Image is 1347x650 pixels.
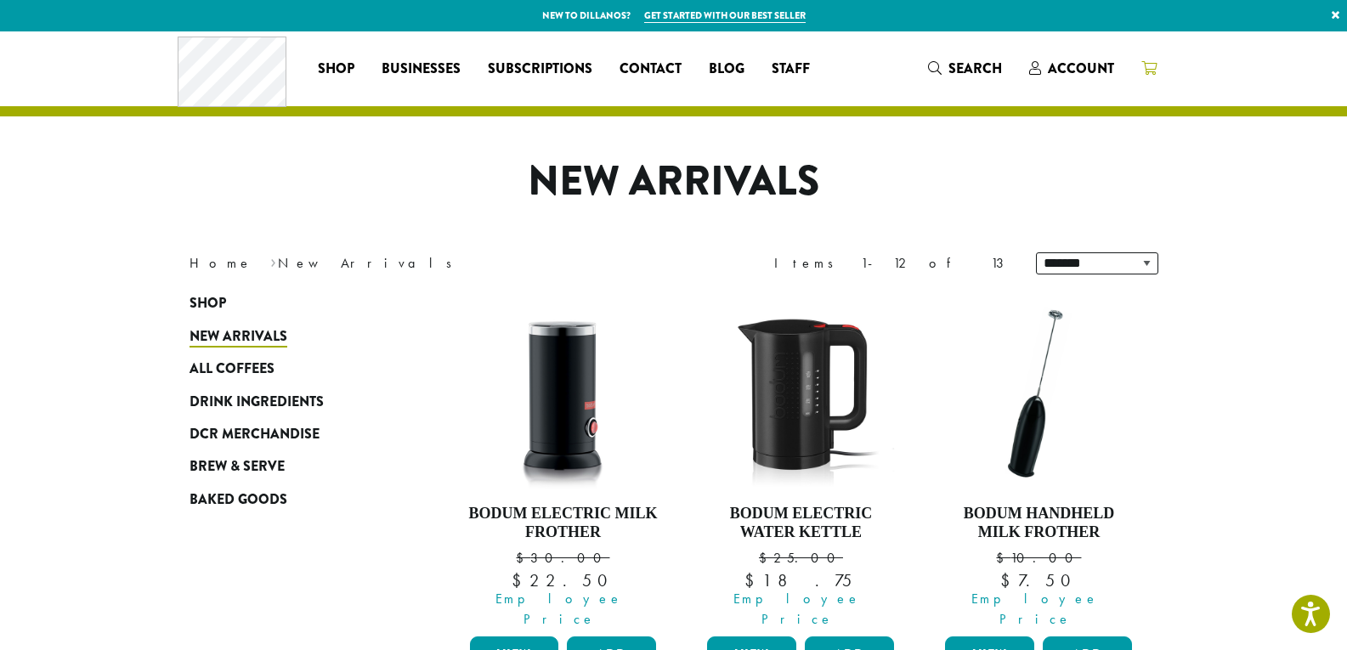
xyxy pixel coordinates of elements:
[459,589,661,630] span: Employee Price
[190,353,393,385] a: All Coffees
[703,296,898,491] img: DP3955.01.png
[772,59,810,80] span: Staff
[466,505,661,541] h4: Bodum Electric Milk Frother
[190,254,252,272] a: Home
[516,549,530,567] span: $
[1048,59,1114,78] span: Account
[914,54,1016,82] a: Search
[465,296,660,491] img: DP3954.01-002.png
[696,589,898,630] span: Employee Price
[512,569,529,591] span: $
[190,483,393,516] a: Baked Goods
[318,59,354,80] span: Shop
[190,385,393,417] a: Drink Ingredients
[644,8,806,23] a: Get started with our best seller
[466,296,661,630] a: Bodum Electric Milk Frother $30.00 Employee Price
[512,569,614,591] bdi: 22.50
[941,296,1136,630] a: Bodum Handheld Milk Frother $10.00 Employee Price
[177,157,1171,206] h1: New Arrivals
[382,59,461,80] span: Businesses
[190,418,393,450] a: DCR Merchandise
[190,293,226,314] span: Shop
[996,549,1010,567] span: $
[759,549,843,567] bdi: 25.00
[190,320,393,353] a: New Arrivals
[758,55,823,82] a: Staff
[709,59,744,80] span: Blog
[190,326,287,348] span: New Arrivals
[190,424,320,445] span: DCR Merchandise
[190,456,285,478] span: Brew & Serve
[774,253,1010,274] div: Items 1-12 of 13
[941,505,1136,541] h4: Bodum Handheld Milk Frother
[744,569,857,591] bdi: 18.75
[1000,569,1078,591] bdi: 7.50
[703,505,898,541] h4: Bodum Electric Water Kettle
[703,296,898,630] a: Bodum Electric Water Kettle $25.00 Employee Price
[759,549,773,567] span: $
[996,549,1081,567] bdi: 10.00
[190,450,393,483] a: Brew & Serve
[620,59,682,80] span: Contact
[190,489,287,511] span: Baked Goods
[190,253,648,274] nav: Breadcrumb
[948,59,1002,78] span: Search
[488,59,592,80] span: Subscriptions
[934,589,1136,630] span: Employee Price
[744,569,762,591] span: $
[190,392,324,413] span: Drink Ingredients
[941,296,1136,491] img: DP3927.01-002.png
[304,55,368,82] a: Shop
[190,359,274,380] span: All Coffees
[270,247,276,274] span: ›
[516,549,609,567] bdi: 30.00
[190,287,393,319] a: Shop
[1000,569,1018,591] span: $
